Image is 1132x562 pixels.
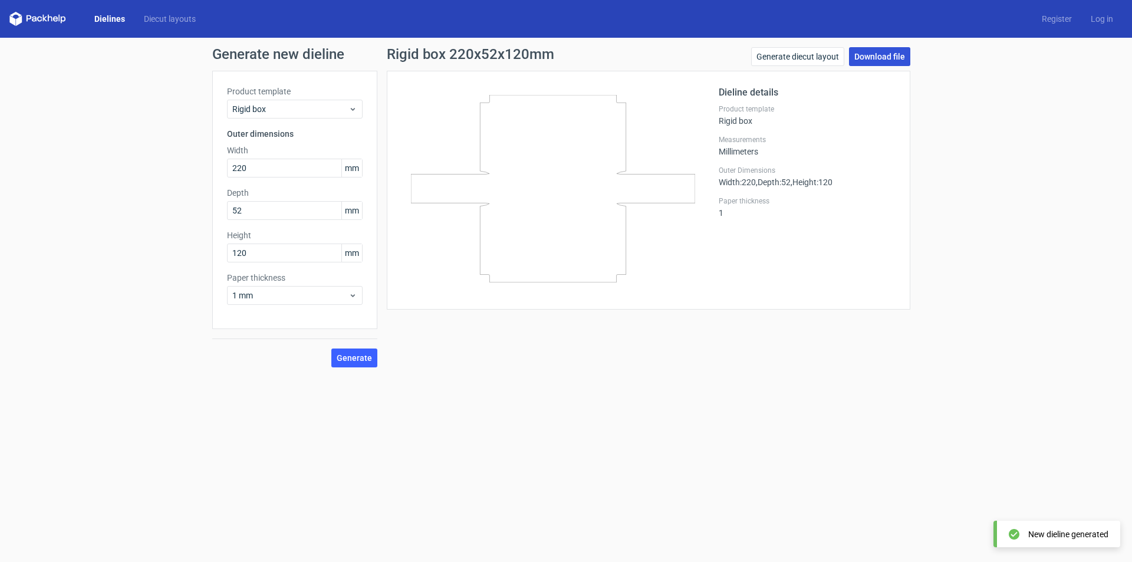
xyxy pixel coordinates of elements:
a: Diecut layouts [134,13,205,25]
span: Generate [337,354,372,362]
span: 1 mm [232,290,348,301]
label: Width [227,144,363,156]
label: Depth [227,187,363,199]
label: Outer Dimensions [719,166,896,175]
div: Rigid box [719,104,896,126]
span: mm [341,159,362,177]
h1: Rigid box 220x52x120mm [387,47,554,61]
div: New dieline generated [1028,528,1108,540]
label: Paper thickness [719,196,896,206]
div: Millimeters [719,135,896,156]
a: Download file [849,47,910,66]
span: , Depth : 52 [756,178,791,187]
label: Measurements [719,135,896,144]
span: mm [341,202,362,219]
label: Product template [227,86,363,97]
span: , Height : 120 [791,178,832,187]
label: Paper thickness [227,272,363,284]
h1: Generate new dieline [212,47,920,61]
a: Dielines [85,13,134,25]
span: mm [341,244,362,262]
a: Register [1032,13,1081,25]
label: Product template [719,104,896,114]
a: Log in [1081,13,1123,25]
a: Generate diecut layout [751,47,844,66]
span: Width : 220 [719,178,756,187]
button: Generate [331,349,377,367]
h3: Outer dimensions [227,128,363,140]
h2: Dieline details [719,86,896,100]
label: Height [227,229,363,241]
span: Rigid box [232,103,348,115]
div: 1 [719,196,896,218]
